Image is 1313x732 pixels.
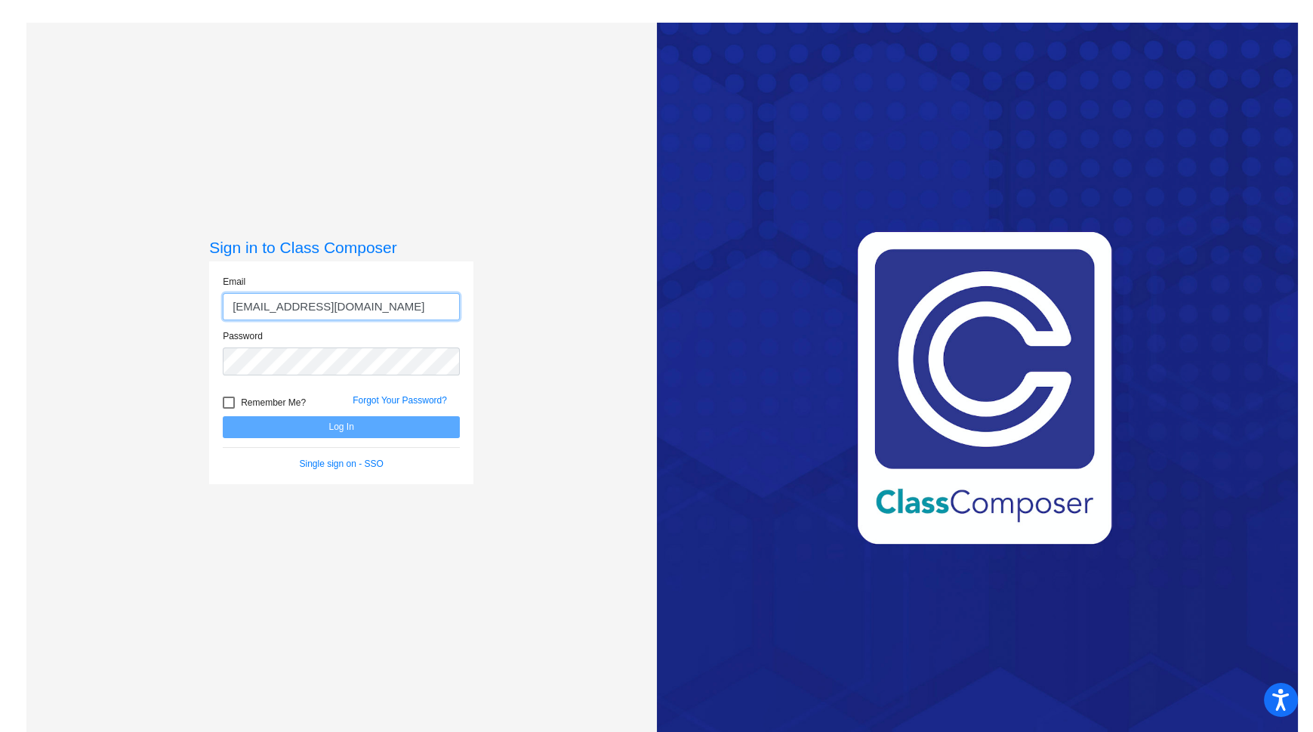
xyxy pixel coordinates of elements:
a: Single sign on - SSO [299,459,383,469]
a: Forgot Your Password? [353,395,447,406]
span: Remember Me? [241,394,306,412]
label: Password [223,329,263,343]
label: Email [223,275,245,289]
button: Log In [223,416,460,438]
h3: Sign in to Class Composer [209,238,473,257]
